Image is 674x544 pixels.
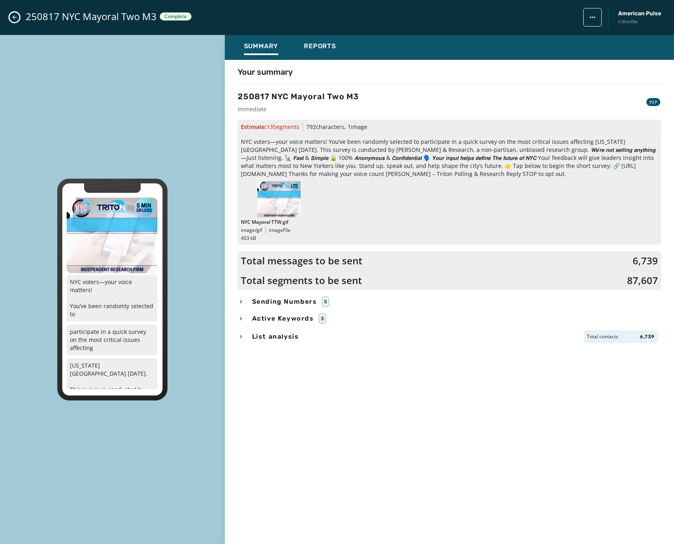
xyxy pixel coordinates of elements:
span: image/gif [241,227,262,233]
span: American Pulse [618,10,661,18]
span: Total contacts [587,333,618,340]
span: 6,739 [640,333,655,340]
span: 6,739 [633,254,658,267]
span: Total messages to be sent [241,254,362,267]
p: [US_STATE][GEOGRAPHIC_DATA] [DATE]. This survey is conducted by [PERSON_NAME] & [67,358,157,405]
p: NYC Mayoral TTW.gif [241,219,658,225]
span: 13 Segment s [267,123,299,131]
button: Active Keywords3 [238,313,661,324]
span: Complete [165,13,187,20]
img: Thumbnail [257,181,301,217]
button: List analysisTotal contacts6,739 [238,330,661,343]
img: 2025-06-28_193148_8474_php1sneEi-300x250-1725.png [67,198,157,273]
span: NYC voters—your voice matters! You’ve been randomly selected to participate in a quick survey on ... [241,138,658,178]
span: 792 characters [306,123,344,131]
p: participate in a quick survey on the most critical issues affecting [67,325,157,355]
span: Estimate: [241,123,299,131]
span: Immediate [238,105,359,113]
span: lr3hed9w [618,18,661,25]
div: P2P [646,98,660,106]
span: 87,607 [627,274,658,287]
button: Summary [238,38,285,57]
span: image File [269,227,291,233]
p: 403 kB [241,235,658,241]
span: , 1 image [344,123,367,131]
span: Total segments to be sent [241,274,362,287]
div: 5 [322,297,330,307]
button: broadcast action menu [583,8,602,27]
h3: 250817 NYC Mayoral Two M3 [238,91,359,102]
span: Reports [304,42,336,50]
button: Reports [297,38,342,57]
span: Summary [244,42,279,50]
p: NYC voters—your voice matters! You’ve been randomly selected to [67,275,157,321]
button: Sending Numbers5 [238,297,661,307]
h4: Your summary [238,66,293,78]
span: 250817 NYC Mayoral Two M3 [26,10,157,23]
span: Sending Numbers [250,297,319,307]
span: List analysis [250,332,301,342]
div: 3 [319,313,326,324]
span: Active Keywords [250,314,316,323]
